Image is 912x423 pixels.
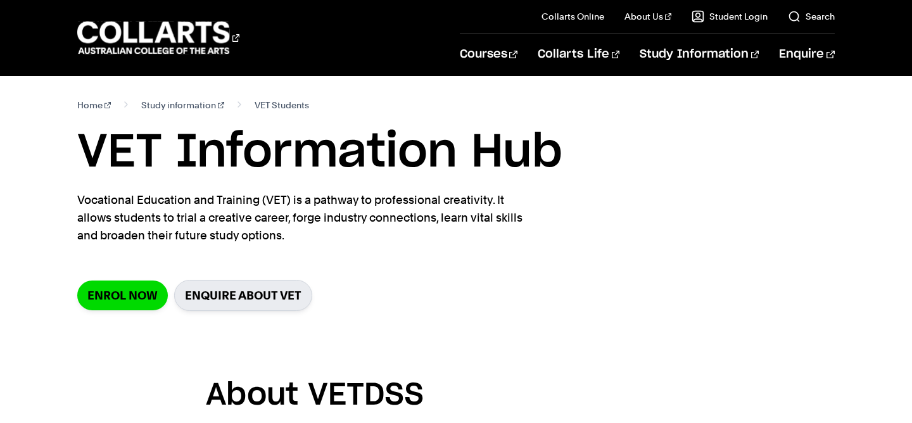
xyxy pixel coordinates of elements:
div: Go to homepage [77,20,239,56]
a: Search [788,10,835,23]
h1: VET Information Hub [77,124,834,181]
a: Collarts Online [541,10,604,23]
a: Enquire [779,34,834,75]
a: About Us [624,10,671,23]
a: Enquire about VET [174,280,312,311]
h3: About VETDSS [206,372,706,420]
a: Student Login [692,10,768,23]
a: Collarts Life [538,34,619,75]
span: VET Students [255,96,309,114]
a: Home [77,96,111,114]
a: Study Information [640,34,759,75]
p: Vocational Education and Training (VET) is a pathway to professional creativity. It allows studen... [77,191,540,244]
a: Enrol Now [77,281,168,310]
a: Study information [141,96,224,114]
a: Courses [460,34,517,75]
